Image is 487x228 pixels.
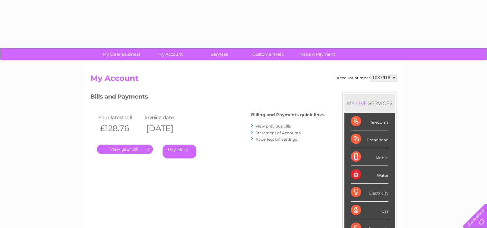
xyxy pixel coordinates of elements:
[256,137,297,142] a: Paperless bill settings
[256,124,291,128] a: View previous bills
[351,184,389,201] div: Electricity
[90,74,397,86] h2: My Account
[90,92,324,103] h3: Bills and Payments
[351,166,389,184] div: Water
[97,145,153,154] a: .
[97,113,143,122] td: Your latest bill
[256,130,301,135] a: Statement of Accounts
[144,48,197,60] a: My Account
[143,113,189,122] td: Invoice date
[291,48,344,60] a: Make A Payment
[242,48,295,60] a: Customer Help
[163,145,196,158] a: Pay Here
[337,74,397,81] div: Account number
[97,122,143,135] th: £128.76
[95,48,148,60] a: My Clear Business
[351,148,389,166] div: Mobile
[351,113,389,130] div: Telecoms
[251,112,324,117] h4: Billing and Payments quick links
[355,100,368,106] div: LIVE
[351,130,389,148] div: Broadband
[193,48,246,60] a: Services
[351,202,389,219] div: Gas
[143,122,189,135] th: [DATE]
[344,94,395,112] div: MY SERVICES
